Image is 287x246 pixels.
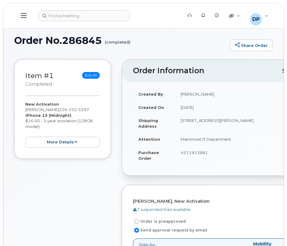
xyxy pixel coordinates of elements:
h1: Order No.286845 [14,35,227,46]
strong: Attention [138,137,160,142]
input: Order is preapproved [134,219,139,224]
strong: New Activation [25,102,59,107]
h3: Item #1 [25,72,54,87]
span: $16.00 [82,72,100,79]
button: more details [25,137,100,148]
label: Send approval request by email [133,227,207,234]
small: completed [25,81,52,87]
small: (completed) [105,35,131,44]
strong: iPhone 13 (Midnight) [25,113,71,118]
input: Send approval request by email [134,228,139,233]
span: 5597 [77,107,89,112]
div: [PERSON_NAME] $16.00 - 3-year activation (128GB model) [25,101,100,148]
strong: Purchase Order [138,150,159,161]
h2: Order Information [133,67,282,75]
strong: Created On [138,105,164,110]
span: 332 [67,107,77,112]
span: 4511913681 [181,150,208,155]
label: Order is preapproved [133,218,186,225]
strong: Created By [138,92,163,97]
span: 226 [59,107,89,112]
a: Share Order [230,39,273,51]
strong: Shipping Address [138,118,158,129]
